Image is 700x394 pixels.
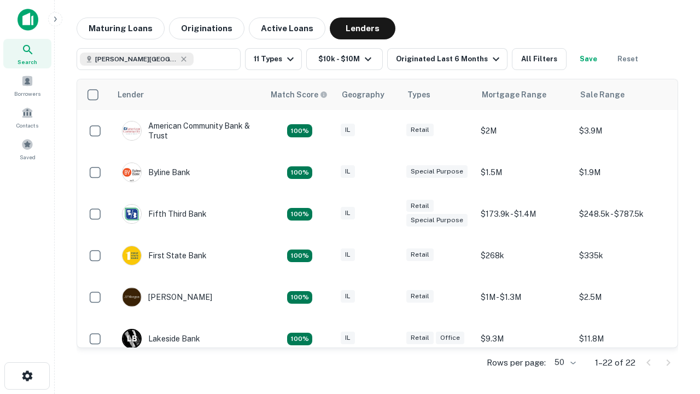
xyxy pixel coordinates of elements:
div: Lakeside Bank [122,329,200,349]
div: Matching Properties: 2, hasApolloMatch: undefined [287,250,312,263]
div: 50 [550,355,577,370]
td: $11.8M [574,318,672,360]
div: IL [341,165,355,178]
div: IL [341,248,355,261]
div: Retail [406,332,434,344]
th: Mortgage Range [475,79,574,110]
div: Matching Properties: 2, hasApolloMatch: undefined [287,291,312,304]
button: Reset [610,48,645,70]
td: $268k [475,235,574,276]
div: Special Purpose [406,214,468,227]
div: IL [341,332,355,344]
div: Geography [342,88,384,101]
td: $2M [475,110,574,152]
td: $1M - $1.3M [475,276,574,318]
td: $335k [574,235,672,276]
div: Originated Last 6 Months [396,53,503,66]
th: Geography [335,79,401,110]
span: Saved [20,153,36,161]
img: capitalize-icon.png [17,9,38,31]
p: L B [127,333,137,345]
span: Contacts [16,121,38,130]
iframe: Chat Widget [645,271,700,324]
button: Originated Last 6 Months [387,48,507,70]
th: Types [401,79,475,110]
th: Sale Range [574,79,672,110]
div: Special Purpose [406,165,468,178]
img: picture [122,288,141,306]
a: Contacts [3,102,51,132]
div: [PERSON_NAME] [122,287,212,307]
div: Capitalize uses an advanced AI algorithm to match your search with the best lender. The match sco... [271,89,328,101]
div: Byline Bank [122,163,190,182]
th: Capitalize uses an advanced AI algorithm to match your search with the best lender. The match sco... [264,79,335,110]
button: Originations [169,18,244,39]
div: Office [436,332,464,344]
button: Lenders [330,18,395,39]
button: All Filters [512,48,567,70]
div: Fifth Third Bank [122,204,207,224]
img: picture [122,246,141,265]
div: Retail [406,290,434,303]
button: Save your search to get updates of matches that match your search criteria. [571,48,606,70]
div: American Community Bank & Trust [122,121,253,141]
div: Mortgage Range [482,88,546,101]
img: picture [122,121,141,140]
td: $173.9k - $1.4M [475,193,574,235]
td: $248.5k - $787.5k [574,193,672,235]
a: Saved [3,134,51,164]
a: Search [3,39,51,68]
div: Lender [118,88,144,101]
a: Borrowers [3,71,51,100]
p: 1–22 of 22 [595,356,635,369]
div: Sale Range [580,88,625,101]
span: Borrowers [14,89,40,98]
img: picture [122,163,141,182]
td: $3.9M [574,110,672,152]
td: $2.5M [574,276,672,318]
td: $1.5M [475,152,574,193]
div: Types [407,88,430,101]
td: $9.3M [475,318,574,360]
span: [PERSON_NAME][GEOGRAPHIC_DATA], [GEOGRAPHIC_DATA] [95,54,177,64]
h6: Match Score [271,89,325,101]
div: Matching Properties: 2, hasApolloMatch: undefined [287,166,312,179]
div: Retail [406,248,434,261]
div: Matching Properties: 2, hasApolloMatch: undefined [287,124,312,137]
div: Retail [406,124,434,136]
button: Active Loans [249,18,325,39]
button: $10k - $10M [306,48,383,70]
div: IL [341,290,355,303]
img: picture [122,205,141,223]
div: Matching Properties: 2, hasApolloMatch: undefined [287,208,312,221]
div: First State Bank [122,246,207,265]
p: Rows per page: [487,356,546,369]
th: Lender [111,79,264,110]
td: $1.9M [574,152,672,193]
div: Matching Properties: 3, hasApolloMatch: undefined [287,333,312,346]
span: Search [17,57,37,66]
div: Retail [406,200,434,212]
div: IL [341,207,355,219]
div: IL [341,124,355,136]
button: 11 Types [245,48,302,70]
button: Maturing Loans [77,18,165,39]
